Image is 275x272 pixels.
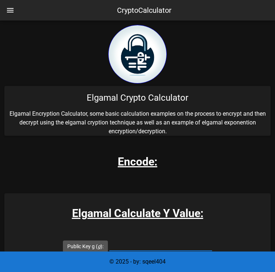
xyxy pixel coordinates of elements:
[108,78,167,85] a: home
[4,109,271,136] p: Elgamal Encryption Calculator, some basic calculation examples on the process to encrypt and then...
[67,243,103,250] label: Public Key g ( ):
[108,25,167,83] img: encryption logo
[1,1,19,19] button: nav-menu-toggle
[109,258,166,265] span: © 2025 - by: sqeel404
[4,205,271,221] h3: Elgamal Calculate Y Value:
[117,5,172,16] div: CryptoCalculator
[118,153,157,170] h3: Encode:
[4,86,271,109] div: Elgamal Crypto Calculator
[98,243,101,249] i: g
